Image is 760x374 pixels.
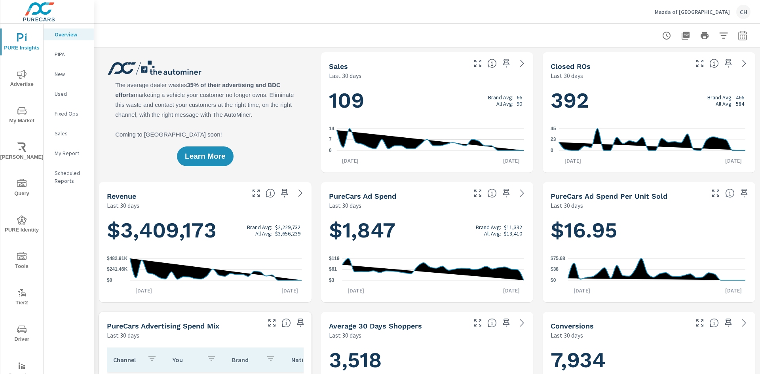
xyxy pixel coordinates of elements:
[329,256,340,261] text: $119
[551,277,556,283] text: $0
[722,57,735,70] span: Save this to your personalized report
[498,287,525,294] p: [DATE]
[55,169,87,185] p: Scheduled Reports
[500,57,513,70] span: Save this to your personalized report
[342,287,370,294] p: [DATE]
[44,68,94,80] div: New
[130,287,158,294] p: [DATE]
[517,94,522,101] p: 66
[55,110,87,118] p: Fixed Ops
[329,71,361,80] p: Last 30 days
[329,201,361,210] p: Last 30 days
[551,256,565,261] text: $75.68
[255,230,272,237] p: All Avg:
[329,87,526,114] h1: 109
[551,71,583,80] p: Last 30 days
[3,288,41,308] span: Tier2
[488,94,513,101] p: Brand Avg:
[725,188,735,198] span: Average cost of advertising per each vehicle sold at the dealer over the selected date range. The...
[294,187,307,199] a: See more details in report
[113,356,141,364] p: Channel
[247,224,272,230] p: Brand Avg:
[329,192,396,200] h5: PureCars Ad Spend
[3,252,41,271] span: Tools
[275,230,300,237] p: $3,656,239
[496,101,513,107] p: All Avg:
[655,8,730,15] p: Mazda of [GEOGRAPHIC_DATA]
[720,287,747,294] p: [DATE]
[551,201,583,210] p: Last 30 days
[266,317,278,329] button: Make Fullscreen
[44,127,94,139] div: Sales
[551,192,667,200] h5: PureCars Ad Spend Per Unit Sold
[716,28,731,44] button: Apply Filters
[709,318,719,328] span: The number of dealer-specified goals completed by a visitor. [Source: This data is provided by th...
[716,101,733,107] p: All Avg:
[707,94,733,101] p: Brand Avg:
[500,317,513,329] span: Save this to your personalized report
[487,188,497,198] span: Total cost of media for all PureCars channels for the selected dealership group over the selected...
[329,62,348,70] h5: Sales
[329,322,422,330] h5: Average 30 Days Shoppers
[107,330,139,340] p: Last 30 days
[568,287,596,294] p: [DATE]
[44,48,94,60] div: PIPA
[177,146,233,166] button: Learn More
[697,28,712,44] button: Print Report
[551,148,553,153] text: 0
[487,59,497,68] span: Number of vehicles sold by the dealership over the selected date range. [Source: This data is sou...
[559,157,587,165] p: [DATE]
[738,187,750,199] span: Save this to your personalized report
[278,187,291,199] span: Save this to your personalized report
[329,126,334,131] text: 14
[551,217,747,244] h1: $16.95
[551,322,594,330] h5: Conversions
[738,57,750,70] a: See more details in report
[551,62,591,70] h5: Closed ROs
[551,330,583,340] p: Last 30 days
[3,325,41,344] span: Driver
[329,347,526,374] h1: 3,518
[551,137,556,142] text: 23
[736,94,744,101] p: 466
[498,157,525,165] p: [DATE]
[3,70,41,89] span: Advertise
[173,356,200,364] p: You
[471,57,484,70] button: Make Fullscreen
[107,277,112,283] text: $0
[720,157,747,165] p: [DATE]
[107,322,219,330] h5: PureCars Advertising Spend Mix
[329,137,332,142] text: 7
[329,148,332,153] text: 0
[500,187,513,199] span: Save this to your personalized report
[55,70,87,78] p: New
[3,179,41,198] span: Query
[336,157,364,165] p: [DATE]
[709,59,719,68] span: Number of Repair Orders Closed by the selected dealership group over the selected time range. [So...
[736,101,744,107] p: 584
[107,192,136,200] h5: Revenue
[551,126,556,131] text: 45
[281,318,291,328] span: This table looks at how you compare to the amount of budget you spend per channel as opposed to y...
[735,28,750,44] button: Select Date Range
[678,28,693,44] button: "Export Report to PDF"
[693,57,706,70] button: Make Fullscreen
[487,318,497,328] span: A rolling 30 day total of daily Shoppers on the dealership website, averaged over the selected da...
[722,317,735,329] span: Save this to your personalized report
[107,267,127,272] text: $241.46K
[551,266,559,272] text: $38
[55,50,87,58] p: PIPA
[551,347,747,374] h1: 7,934
[693,317,706,329] button: Make Fullscreen
[44,88,94,100] div: Used
[55,30,87,38] p: Overview
[266,188,275,198] span: Total sales revenue over the selected date range. [Source: This data is sourced from the dealer’s...
[551,87,747,114] h1: 392
[185,153,225,160] span: Learn More
[107,201,139,210] p: Last 30 days
[3,33,41,53] span: PURE Insights
[484,230,501,237] p: All Avg:
[471,317,484,329] button: Make Fullscreen
[44,147,94,159] div: My Report
[3,215,41,235] span: PURE Identity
